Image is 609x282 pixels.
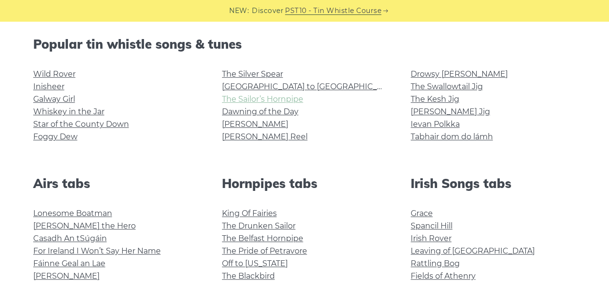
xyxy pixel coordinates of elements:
[411,69,508,79] a: Drowsy [PERSON_NAME]
[33,176,199,191] h2: Airs tabs
[411,221,453,230] a: Spancil Hill
[222,82,400,91] a: [GEOGRAPHIC_DATA] to [GEOGRAPHIC_DATA]
[222,271,275,281] a: The Blackbird
[411,176,576,191] h2: Irish Songs tabs
[411,209,433,218] a: Grace
[222,221,296,230] a: The Drunken Sailor
[222,259,288,268] a: Off to [US_STATE]
[33,107,104,116] a: Whiskey in the Jar
[33,271,100,281] a: [PERSON_NAME]
[33,234,107,243] a: Casadh An tSúgáin
[33,69,76,79] a: Wild Rover
[222,94,303,104] a: The Sailor’s Hornpipe
[33,209,112,218] a: Lonesome Boatman
[222,69,283,79] a: The Silver Spear
[33,82,65,91] a: Inisheer
[222,132,308,141] a: [PERSON_NAME] Reel
[33,246,161,255] a: For Ireland I Won’t Say Her Name
[411,259,460,268] a: Rattling Bog
[222,209,277,218] a: King Of Fairies
[222,176,388,191] h2: Hornpipes tabs
[411,94,459,104] a: The Kesh Jig
[33,221,136,230] a: [PERSON_NAME] the Hero
[33,37,576,52] h2: Popular tin whistle songs & tunes
[411,120,460,129] a: Ievan Polkka
[222,107,298,116] a: Dawning of the Day
[285,5,381,16] a: PST10 - Tin Whistle Course
[252,5,284,16] span: Discover
[33,94,75,104] a: Galway Girl
[411,82,483,91] a: The Swallowtail Jig
[33,259,105,268] a: Fáinne Geal an Lae
[33,120,129,129] a: Star of the County Down
[411,132,493,141] a: Tabhair dom do lámh
[411,234,452,243] a: Irish Rover
[33,132,78,141] a: Foggy Dew
[222,246,307,255] a: The Pride of Petravore
[229,5,249,16] span: NEW:
[411,271,476,281] a: Fields of Athenry
[411,107,490,116] a: [PERSON_NAME] Jig
[222,120,288,129] a: [PERSON_NAME]
[222,234,303,243] a: The Belfast Hornpipe
[411,246,535,255] a: Leaving of [GEOGRAPHIC_DATA]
